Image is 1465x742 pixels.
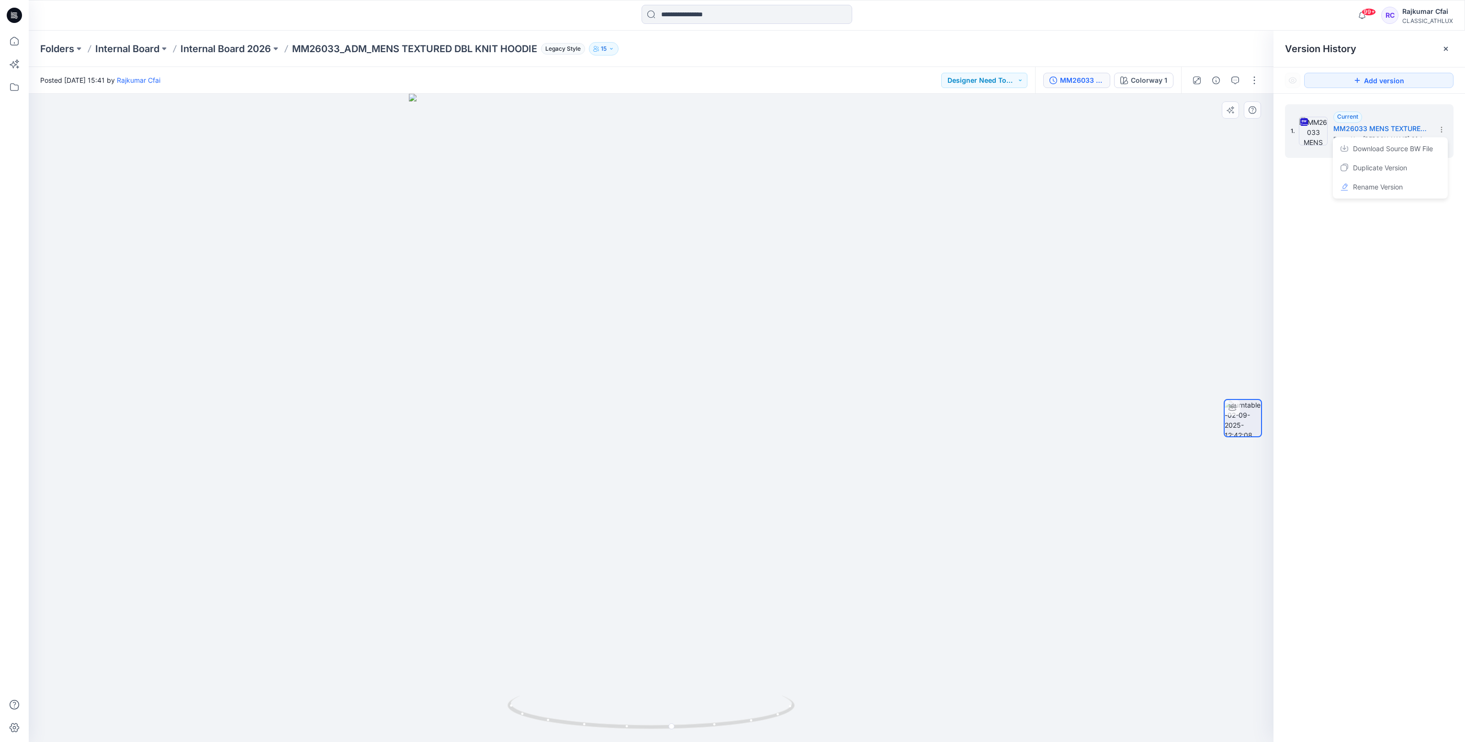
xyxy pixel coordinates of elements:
span: 1. [1291,127,1295,135]
span: 99+ [1362,8,1376,16]
p: MM26033_ADM_MENS TEXTURED DBL KNIT HOODIE [292,42,537,55]
span: Duplicate Version [1353,162,1407,174]
button: Add version [1304,73,1454,88]
img: MM26033 MENS TEXTURED DBL KNIT HOODIE [1299,117,1328,145]
a: Internal Board 2026 [180,42,271,55]
div: MM26033 MENS TEXTURED DBL KNIT HOODIE [1060,75,1104,86]
button: Close [1442,45,1450,53]
span: Posted [DATE] 15:41 by [40,75,160,85]
span: Rename Version [1353,181,1403,193]
button: Show Hidden Versions [1285,73,1300,88]
button: Legacy Style [537,42,585,55]
div: CLASSIC_ATHLUX [1402,17,1453,24]
button: 15 [589,42,619,55]
span: Current [1337,113,1358,120]
a: Folders [40,42,74,55]
div: RC [1381,7,1398,24]
h5: MM26033 MENS TEXTURED DBL KNIT HOODIE [1333,123,1429,134]
a: Rajkumar Cfai [117,76,160,84]
button: Details [1208,73,1224,88]
button: MM26033 MENS TEXTURED DBL KNIT HOODIE [1043,73,1110,88]
span: Posted by: Rajkumar Cfai [1333,134,1429,144]
span: Legacy Style [541,43,585,55]
div: Rajkumar Cfai [1402,6,1453,17]
div: Colorway 1 [1131,75,1167,86]
p: 15 [601,44,607,54]
span: Version History [1285,43,1356,55]
button: Colorway 1 [1114,73,1173,88]
img: turntable-02-09-2025-12:42:08 [1225,400,1261,436]
a: Internal Board [95,42,159,55]
span: Download Source BW File [1353,143,1433,155]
